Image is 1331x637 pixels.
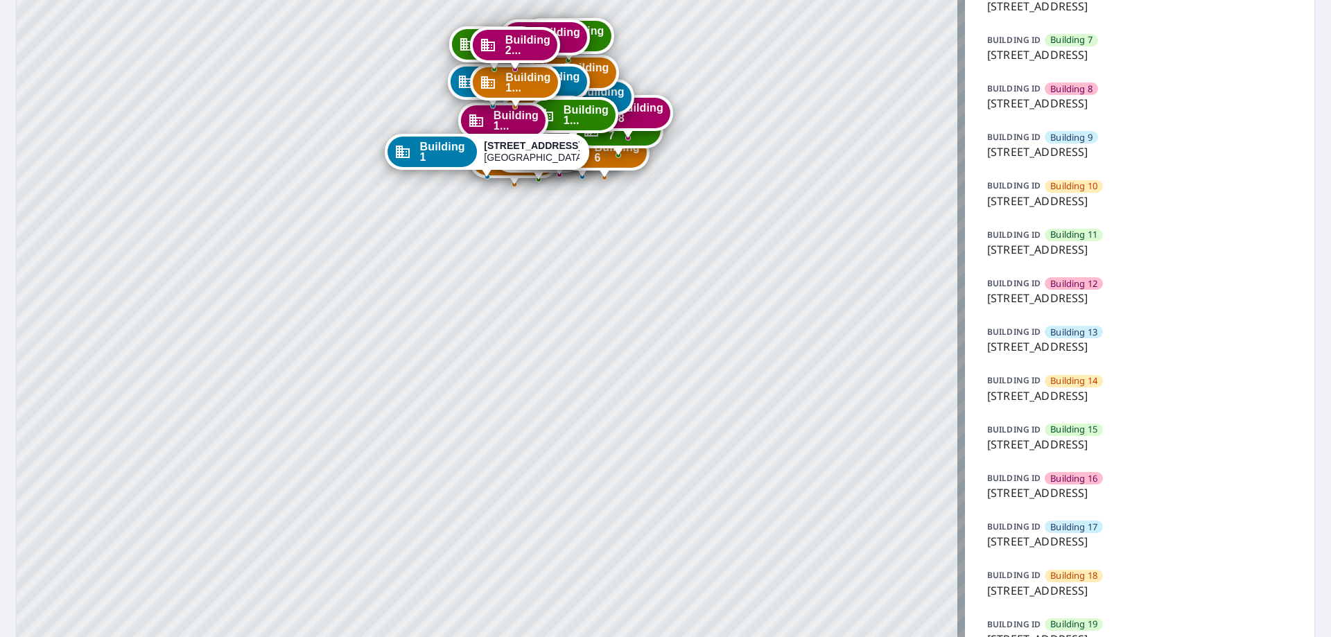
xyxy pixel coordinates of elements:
[1050,82,1093,96] span: Building 8
[987,131,1041,143] p: BUILDING ID
[1050,326,1097,339] span: Building 13
[1050,180,1097,193] span: Building 10
[1050,374,1097,387] span: Building 14
[528,97,618,140] div: Dropped pin, building Building 15, Commercial property, 1152 Chelsea Drive Lake Zurich, IL 60047
[470,64,560,107] div: Dropped pin, building Building 18, Commercial property, 1152 Chelsea Drive Lake Zurich, IL 60047
[987,387,1292,404] p: [STREET_ADDRESS]
[1050,618,1097,631] span: Building 19
[1050,228,1097,241] span: Building 11
[448,64,538,107] div: Dropped pin, building Building 17, Commercial property, 1152 Chelsea Drive Lake Zurich, IL 60047
[458,103,548,146] div: Dropped pin, building Building 16, Commercial property, 1152 Chelsea Drive Lake Zurich, IL 60047
[559,134,650,177] div: Dropped pin, building Building 6, Commercial property, 1152 Chelsea Drive Lake Zurich, IL 60047
[987,46,1292,63] p: [STREET_ADDRESS]
[987,618,1041,630] p: BUILDING ID
[987,326,1041,338] p: BUILDING ID
[470,27,560,70] div: Dropped pin, building Building 20, Commercial property, 1152 Chelsea Drive Lake Zurich, IL 60047
[564,62,609,83] span: Building 1...
[987,290,1292,306] p: [STREET_ADDRESS]
[609,120,654,141] span: Building 7
[385,134,590,177] div: Dropped pin, building Building 1, Commercial property, 1152 Chelsea Drive Lake Zurich, IL 60047
[1050,472,1097,485] span: Building 16
[595,142,640,163] span: Building 6
[987,277,1041,289] p: BUILDING ID
[523,18,614,61] div: Dropped pin, building Building 11, Commercial property, 1152 Chelsea Drive Lake Zurich, IL 60047
[494,110,539,131] span: Building 1...
[484,140,580,164] div: [GEOGRAPHIC_DATA]
[505,35,550,55] span: Building 2...
[1050,33,1093,46] span: Building 7
[987,424,1041,435] p: BUILDING ID
[987,229,1041,241] p: BUILDING ID
[987,193,1292,209] p: [STREET_ADDRESS]
[1050,131,1093,144] span: Building 9
[987,472,1041,484] p: BUILDING ID
[449,26,539,69] div: Dropped pin, building Building 19, Commercial property, 1152 Chelsea Drive Lake Zurich, IL 60047
[618,103,663,123] span: Building 8
[500,19,590,62] div: Dropped pin, building Building 12, Commercial property, 1152 Chelsea Drive Lake Zurich, IL 60047
[987,95,1292,112] p: [STREET_ADDRESS]
[987,533,1292,550] p: [STREET_ADDRESS]
[987,143,1292,160] p: [STREET_ADDRESS]
[987,485,1292,501] p: [STREET_ADDRESS]
[987,34,1041,46] p: BUILDING ID
[1050,277,1097,290] span: Building 12
[420,141,471,162] span: Building 1
[987,338,1292,355] p: [STREET_ADDRESS]
[1050,521,1097,534] span: Building 17
[987,582,1292,599] p: [STREET_ADDRESS]
[564,105,609,125] span: Building 1...
[987,521,1041,532] p: BUILDING ID
[1050,569,1097,582] span: Building 18
[987,82,1041,94] p: BUILDING ID
[505,72,550,93] span: Building 1...
[987,180,1041,191] p: BUILDING ID
[484,140,582,151] strong: [STREET_ADDRESS]
[987,374,1041,386] p: BUILDING ID
[987,569,1041,581] p: BUILDING ID
[987,436,1292,453] p: [STREET_ADDRESS]
[1050,423,1097,436] span: Building 15
[987,241,1292,258] p: [STREET_ADDRESS]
